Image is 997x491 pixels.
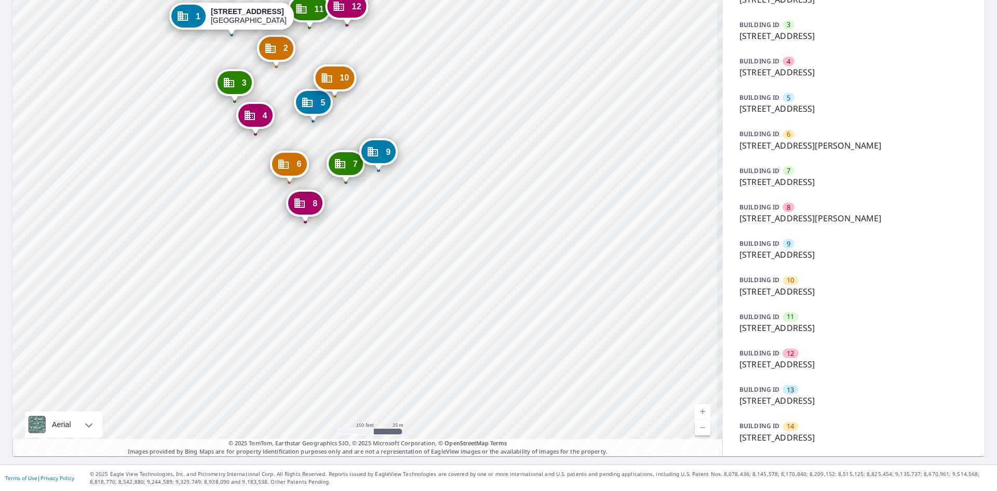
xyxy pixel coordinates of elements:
span: 5 [320,99,325,107]
span: 9 [787,239,790,249]
p: BUILDING ID [739,275,779,284]
p: [STREET_ADDRESS] [739,102,968,115]
div: Dropped pin, building 8, Commercial property, 11461 Gertrude Plz La Vista, NE 68128 [286,190,325,222]
p: BUILDING ID [739,57,779,65]
div: Dropped pin, building 7, Commercial property, 7120 S 114th Street Plz La Vista, NE 68128 [327,150,365,182]
div: Dropped pin, building 1, Commercial property, 6925 S 115th Street Plz La Vista, NE 68128 [169,3,294,35]
span: 2 [284,44,288,52]
div: Dropped pin, building 9, Commercial property, 7151 S 114th Street Plz La Vista, NE 68128 [359,138,398,170]
div: Dropped pin, building 4, Commercial property, 7025 S 115th Street Plz La Vista, NE 68128 [236,102,274,134]
span: 11 [315,5,324,13]
p: | [5,475,74,481]
span: 3 [787,20,790,30]
span: 3 [242,79,247,87]
span: 5 [787,93,790,103]
span: © 2025 TomTom, Earthstar Geographics SIO, © 2025 Microsoft Corporation, © [228,439,507,448]
p: BUILDING ID [739,239,779,248]
span: 8 [313,200,317,207]
p: BUILDING ID [739,20,779,29]
span: 10 [340,74,349,82]
span: 7 [787,166,790,176]
div: Dropped pin, building 5, Commercial property, 7040 S 114th Street Plz La Vista, NE 68128 [294,89,332,121]
p: [STREET_ADDRESS] [739,394,968,407]
p: [STREET_ADDRESS][PERSON_NAME] [739,212,968,224]
span: 10 [787,275,794,285]
div: Dropped pin, building 6, Commercial property, 11436 Gertrude Plz La Vista, NE 68128 [270,151,308,183]
span: 13 [787,385,794,395]
span: 12 [787,349,794,359]
p: [STREET_ADDRESS] [739,248,968,261]
span: 9 [386,148,390,156]
div: Aerial [25,412,102,437]
span: 7 [353,160,358,168]
p: BUILDING ID [739,385,779,394]
a: Terms of Use [5,474,37,482]
p: BUILDING ID [739,203,779,211]
p: BUILDING ID [739,312,779,321]
a: Terms [490,439,507,447]
div: Dropped pin, building 10, Commercial property, 7085 S 114th Street Plz La Vista, NE 68128 [313,64,356,97]
span: 12 [352,3,361,10]
span: 14 [787,421,794,431]
div: Dropped pin, building 2, Commercial property, 7002 S 114th Street Plz La Vista, NE 68128 [257,35,295,67]
p: [STREET_ADDRESS][PERSON_NAME] [739,139,968,152]
a: Current Level 18, Zoom Out [695,420,710,435]
p: [STREET_ADDRESS] [739,358,968,370]
p: BUILDING ID [739,129,779,138]
p: © 2025 Eagle View Technologies, Inc. and Pictometry International Corp. All Rights Reserved. Repo... [90,470,992,486]
span: 4 [262,112,267,120]
p: BUILDING ID [739,349,779,357]
span: 4 [787,57,790,67]
p: BUILDING ID [739,93,779,102]
p: [STREET_ADDRESS] [739,322,968,334]
p: [STREET_ADDRESS] [739,66,968,78]
div: Aerial [49,412,74,437]
span: 6 [787,129,790,139]
strong: [STREET_ADDRESS] [211,7,284,16]
div: Dropped pin, building 3, Commercial property, 7025 S 115th Street Plz La Vista, NE 68128 [215,69,254,101]
a: Privacy Policy [41,474,74,482]
span: 1 [196,12,200,20]
p: BUILDING ID [739,421,779,430]
p: BUILDING ID [739,166,779,175]
p: [STREET_ADDRESS] [739,431,968,444]
a: OpenStreetMap [444,439,488,447]
p: [STREET_ADDRESS] [739,285,968,298]
p: Images provided by Bing Maps are for property identification purposes only and are not a represen... [12,439,723,456]
p: [STREET_ADDRESS] [739,176,968,188]
div: [GEOGRAPHIC_DATA] [211,7,287,25]
a: Current Level 18, Zoom In [695,404,710,420]
span: 11 [787,312,794,322]
span: 6 [297,160,301,168]
p: [STREET_ADDRESS] [739,30,968,42]
span: 8 [787,203,790,213]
